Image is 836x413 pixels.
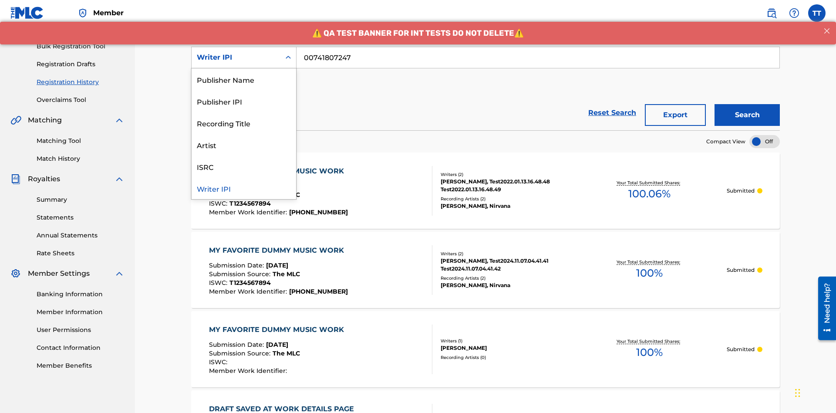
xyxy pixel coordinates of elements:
span: 100.06 % [628,186,671,202]
span: [DATE] [266,341,288,349]
div: User Menu [808,4,826,22]
span: 100 % [636,345,663,360]
span: Matching [28,115,62,125]
div: Writer IPI [192,177,296,199]
div: ISRC [192,156,296,177]
div: [PERSON_NAME], Nirvana [441,281,572,289]
a: Rate Sheets [37,249,125,258]
div: MY FAVORITE DUMMY MUSIC WORK [209,325,348,335]
a: Statements [37,213,125,222]
a: Bulk Registration Tool [37,42,125,51]
span: Member Settings [28,268,90,279]
a: Summary [37,195,125,204]
button: Search [715,104,780,126]
iframe: Resource Center [812,273,836,345]
span: [PHONE_NUMBER] [289,288,348,295]
span: Compact View [706,138,745,146]
div: Writer IPI [197,52,275,63]
span: Submission Date : [209,261,266,269]
span: Submission Source : [209,270,273,278]
span: Member Work Identifier : [209,208,289,216]
span: ISWC : [209,279,229,287]
div: Recording Artists ( 2 ) [441,196,572,202]
img: Matching [10,115,21,125]
p: Your Total Submitted Shares: [617,338,682,345]
p: Your Total Submitted Shares: [617,179,682,186]
a: Public Search [763,4,780,22]
div: Recording Title [192,112,296,134]
div: Help [785,4,803,22]
span: T1234567894 [229,200,271,207]
a: Reset Search [584,103,640,122]
a: MY FAVORITE DUMMY MUSIC WORKSubmission Date:[DATE]Submission Source:The MLCISWC:Member Work Ident... [191,311,780,387]
a: Overclaims Tool [37,95,125,105]
span: ISWC : [209,358,229,366]
p: Submitted [727,187,755,195]
img: expand [114,115,125,125]
img: Top Rightsholder [78,8,88,18]
span: Member Work Identifier : [209,367,289,375]
span: T1234567894 [229,279,271,287]
img: expand [114,268,125,279]
a: User Permissions [37,325,125,335]
a: Matching Tool [37,136,125,146]
a: MY FAVORITE DUMMY MUSIC WORKSubmission Date:[DATE]Submission Source:The MLCISWC:T1234567894Member... [191,152,780,229]
div: [PERSON_NAME], Nirvana [441,202,572,210]
a: Registration Drafts [37,60,125,69]
a: Registration History [37,78,125,87]
a: Annual Statements [37,231,125,240]
div: Writers ( 2 ) [441,251,572,257]
span: The MLC [273,270,300,278]
p: Submitted [727,266,755,274]
div: [PERSON_NAME], Test2022.01.13.16.48.48 Test2022.01.13.16.48.49 [441,178,572,193]
a: Match History [37,154,125,163]
img: Member Settings [10,268,21,279]
img: search [766,8,777,18]
iframe: Chat Widget [792,371,836,413]
span: [DATE] [266,261,288,269]
a: Member Benefits [37,361,125,370]
span: Submission Date : [209,341,266,349]
p: Submitted [727,345,755,353]
div: Writers ( 1 ) [441,338,572,344]
a: Contact Information [37,343,125,352]
img: MLC Logo [10,7,44,19]
img: Royalties [10,174,21,184]
a: Member Information [37,308,125,317]
span: The MLC [273,191,300,199]
span: Royalties [28,174,60,184]
div: [PERSON_NAME], Test2024.11.07.04.41.41 Test2024.11.07.04.41.42 [441,257,572,273]
img: help [789,8,799,18]
a: MY FAVORITE DUMMY MUSIC WORKSubmission Date:[DATE]Submission Source:The MLCISWC:T1234567894Member... [191,232,780,308]
div: Drag [795,380,800,406]
a: Banking Information [37,290,125,299]
div: Recording Artists ( 2 ) [441,275,572,281]
span: ISWC : [209,200,229,207]
div: Publisher IPI [192,90,296,112]
p: Your Total Submitted Shares: [617,259,682,265]
span: Member Work Identifier : [209,288,289,295]
div: [PERSON_NAME] [441,344,572,352]
span: Member [93,8,124,18]
span: The MLC [273,349,300,357]
button: Export [645,104,706,126]
div: Publisher Name [192,68,296,90]
img: expand [114,174,125,184]
div: Artist [192,134,296,156]
span: Submission Source : [209,349,273,357]
span: 100 % [636,265,663,281]
span: [PHONE_NUMBER] [289,208,348,216]
form: Search Form [191,47,780,130]
span: ⚠️ QA TEST BANNER FOR INT TESTS DO NOT DELETE⚠️ [312,7,524,16]
div: Writers ( 2 ) [441,171,572,178]
div: Recording Artists ( 0 ) [441,354,572,361]
div: MY FAVORITE DUMMY MUSIC WORK [209,245,348,256]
